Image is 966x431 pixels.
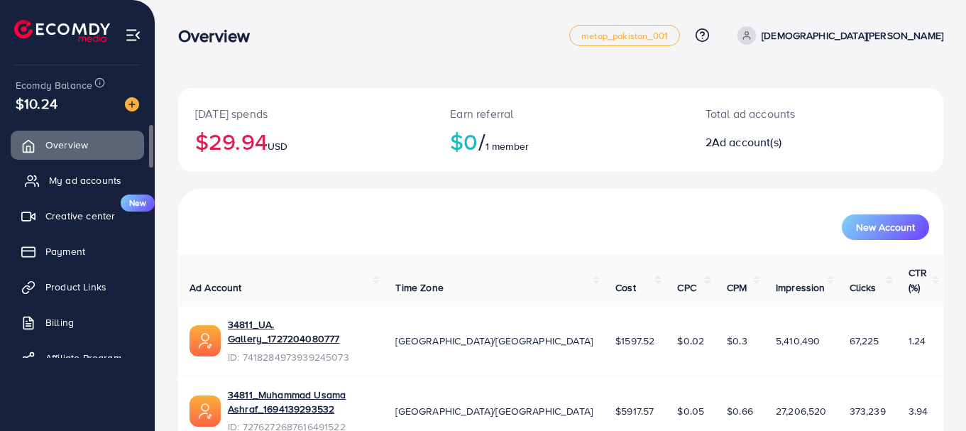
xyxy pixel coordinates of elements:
span: Ecomdy Balance [16,78,92,92]
img: image [125,97,139,111]
span: 27,206,520 [776,404,827,418]
span: Product Links [45,280,106,294]
span: $5917.57 [615,404,654,418]
span: [GEOGRAPHIC_DATA]/[GEOGRAPHIC_DATA] [395,334,593,348]
span: USD [268,139,287,153]
span: $1597.52 [615,334,654,348]
h2: $0 [450,128,671,155]
h3: Overview [178,26,261,46]
span: 3.94 [909,404,928,418]
span: Ad Account [190,280,242,295]
a: Billing [11,308,144,337]
span: 1.24 [909,334,926,348]
span: ID: 7418284973939245073 [228,350,373,364]
a: My ad accounts [11,166,144,195]
a: Creative centerNew [11,202,144,230]
span: 373,239 [850,404,886,418]
a: 34811_Muhammad Usama Ashraf_1694139293532 [228,388,373,417]
p: Total ad accounts [706,105,863,122]
span: Cost [615,280,636,295]
a: Payment [11,237,144,266]
span: Time Zone [395,280,443,295]
p: [DEMOGRAPHIC_DATA][PERSON_NAME] [762,27,943,44]
span: Creative center [45,209,115,223]
span: 5,410,490 [776,334,820,348]
p: [DATE] spends [195,105,416,122]
span: New Account [856,222,915,232]
span: CPC [677,280,696,295]
span: CTR (%) [909,266,927,294]
p: Earn referral [450,105,671,122]
span: / [478,125,485,158]
img: menu [125,27,141,43]
span: $10.24 [16,93,57,114]
span: Billing [45,315,74,329]
a: 34811_UA. Gallery_1727204080777 [228,317,373,347]
img: ic-ads-acc.e4c84228.svg [190,325,221,356]
span: metap_pakistan_001 [581,31,668,40]
span: Clicks [850,280,877,295]
a: Affiliate Program [11,344,144,372]
span: Ad account(s) [712,134,781,150]
span: Overview [45,138,88,152]
a: [DEMOGRAPHIC_DATA][PERSON_NAME] [732,26,943,45]
img: ic-ads-acc.e4c84228.svg [190,395,221,427]
span: 1 member [485,139,529,153]
span: Payment [45,244,85,258]
a: Product Links [11,273,144,301]
img: logo [14,20,110,42]
span: CPM [727,280,747,295]
span: Affiliate Program [45,351,121,365]
span: $0.02 [677,334,704,348]
h2: 2 [706,136,863,149]
span: [GEOGRAPHIC_DATA]/[GEOGRAPHIC_DATA] [395,404,593,418]
a: metap_pakistan_001 [569,25,680,46]
h2: $29.94 [195,128,416,155]
span: New [121,195,155,212]
a: Overview [11,131,144,159]
span: $0.05 [677,404,704,418]
span: Impression [776,280,825,295]
span: My ad accounts [49,173,121,187]
span: $0.66 [727,404,753,418]
span: $0.3 [727,334,747,348]
button: New Account [842,214,929,240]
span: 67,225 [850,334,879,348]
